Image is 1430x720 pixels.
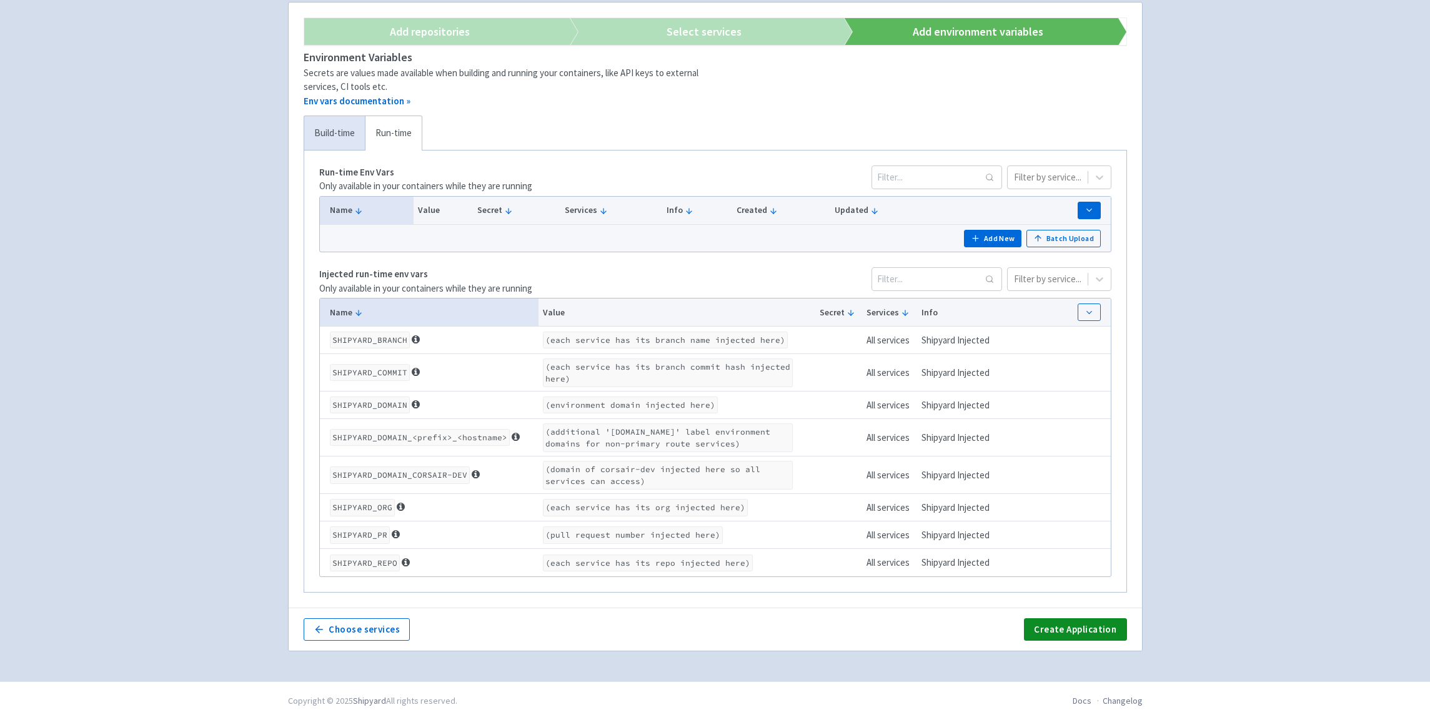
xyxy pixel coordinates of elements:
td: All services [863,354,918,392]
td: All services [863,456,918,494]
code: (additional '[DOMAIN_NAME]' label environment domains for non-primary route services) [543,423,793,452]
button: Name [330,306,535,319]
code: (each service has its branch commit hash injected here) [543,358,793,387]
input: Filter... [871,165,1002,189]
button: Info [667,204,728,217]
td: Shipyard Injected [918,494,1000,521]
button: Add New [964,230,1021,247]
td: All services [863,392,918,419]
p: Only available in your containers while they are running [319,179,532,194]
code: SHIPYARD_ORG [330,499,395,516]
a: Shipyard [353,695,386,706]
td: All services [863,419,918,456]
td: All services [863,549,918,576]
code: (each service has its branch name injected here) [543,332,788,348]
div: Secrets are values made available when building and running your containers, like API keys to ext... [304,66,715,94]
button: Services [866,306,913,319]
td: Shipyard Injected [918,456,1000,494]
button: Created [737,204,827,217]
th: Value [539,298,816,327]
button: Create Application [1024,618,1126,641]
code: (each service has its repo injected here) [543,555,753,571]
button: Updated [835,204,931,217]
a: Changelog [1103,695,1143,706]
div: Copyright © 2025 All rights reserved. [288,694,457,708]
a: Build-time [304,116,365,150]
code: SHIPYARD_REPO [330,555,400,571]
code: (environment domain injected here) [543,397,718,413]
button: Choose services [304,618,410,641]
td: All services [863,521,918,549]
td: All services [863,327,918,354]
a: Add repositories [286,18,560,45]
h4: Environment Variables [304,51,715,64]
strong: Run-time Env Vars [319,166,394,178]
button: Name [330,204,410,217]
code: SHIPYARD_COMMIT [330,364,410,381]
strong: Injected run-time env vars [319,268,428,280]
a: Run-time [365,116,422,150]
button: Secret [477,204,557,217]
a: Select services [559,18,833,45]
code: SHIPYARD_DOMAIN_<prefix>_<hostname> [330,429,510,446]
td: Shipyard Injected [918,354,1000,392]
a: Env vars documentation » [304,95,410,107]
td: Shipyard Injected [918,327,1000,354]
td: All services [863,494,918,521]
code: SHIPYARD_DOMAIN [330,397,410,413]
a: Add environment variables [833,18,1108,45]
button: Secret [820,306,858,319]
code: SHIPYARD_PR [330,526,390,543]
code: SHIPYARD_DOMAIN_CORSAIR-DEV [330,466,470,483]
th: Info [918,298,1000,327]
a: Docs [1073,695,1091,706]
input: Filter... [871,267,1002,291]
td: Shipyard Injected [918,392,1000,419]
button: Batch Upload [1026,230,1101,247]
button: Services [565,204,659,217]
code: (domain of corsair-dev injected here so all services can access) [543,461,793,490]
td: Shipyard Injected [918,521,1000,549]
code: (each service has its org injected here) [543,499,748,516]
th: Value [414,197,474,225]
code: SHIPYARD_BRANCH [330,332,410,348]
td: Shipyard Injected [918,419,1000,456]
p: Only available in your containers while they are running [319,282,532,296]
td: Shipyard Injected [918,549,1000,576]
code: (pull request number injected here) [543,526,723,543]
